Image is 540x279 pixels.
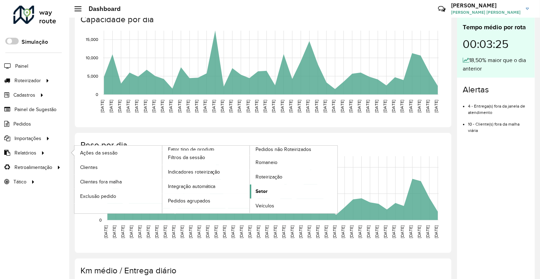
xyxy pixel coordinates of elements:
[324,225,329,238] text: [DATE]
[86,55,98,60] text: 10,000
[340,100,344,113] text: [DATE]
[168,183,216,190] span: Integração automática
[383,225,388,238] text: [DATE]
[137,225,142,238] text: [DATE]
[237,100,242,113] text: [DATE]
[162,151,250,165] a: Filtros da sessão
[254,100,259,113] text: [DATE]
[13,120,31,128] span: Pedidos
[222,225,227,238] text: [DATE]
[451,9,521,16] span: [PERSON_NAME] [PERSON_NAME]
[463,23,529,32] div: Tempo médio por rota
[146,225,150,238] text: [DATE]
[160,100,164,113] text: [DATE]
[297,100,301,113] text: [DATE]
[400,225,405,238] text: [DATE]
[273,225,278,238] text: [DATE]
[168,154,205,161] span: Filtros da sessão
[264,225,269,238] text: [DATE]
[365,100,370,113] text: [DATE]
[80,149,118,157] span: Ações da sessão
[14,77,41,84] span: Roteirizador
[74,160,162,174] a: Clientes
[314,100,319,113] text: [DATE]
[129,225,133,238] text: [DATE]
[80,193,116,200] span: Exclusão pedido
[194,100,199,113] text: [DATE]
[271,100,276,113] text: [DATE]
[468,98,529,116] li: 4 - Entrega(s) fora da janela de atendimento
[186,100,190,113] text: [DATE]
[288,100,293,113] text: [DATE]
[112,225,116,238] text: [DATE]
[82,5,121,13] h2: Dashboard
[391,100,396,113] text: [DATE]
[14,135,41,142] span: Importações
[375,225,379,238] text: [DATE]
[332,225,337,238] text: [DATE]
[463,32,529,56] div: 00:03:25
[250,156,337,170] a: Romaneio
[299,225,303,238] text: [DATE]
[99,218,102,222] text: 0
[250,199,337,213] a: Veículos
[463,85,529,95] h4: Alertas
[197,225,201,238] text: [DATE]
[205,225,210,238] text: [DATE]
[13,91,35,99] span: Cadastros
[425,100,430,113] text: [DATE]
[162,180,250,194] a: Integração automática
[357,100,361,113] text: [DATE]
[256,173,282,181] span: Roteirização
[256,188,268,195] span: Setor
[13,178,26,186] span: Tático
[74,146,250,213] a: Fator tipo de produto
[409,225,413,238] text: [DATE]
[162,146,338,213] a: Pedidos não Roteirizados
[247,225,252,238] text: [DATE]
[239,225,244,238] text: [DATE]
[256,202,274,210] span: Veículos
[171,225,176,238] text: [DATE]
[74,189,162,203] a: Exclusão pedido
[383,100,387,113] text: [DATE]
[256,146,311,153] span: Pedidos não Roteirizados
[188,225,193,238] text: [DATE]
[220,100,224,113] text: [DATE]
[374,100,379,113] text: [DATE]
[96,92,98,97] text: 0
[162,165,250,179] a: Indicadores roteirização
[290,225,295,238] text: [DATE]
[143,100,148,113] text: [DATE]
[117,100,122,113] text: [DATE]
[211,100,216,113] text: [DATE]
[316,225,320,238] text: [DATE]
[282,225,286,238] text: [DATE]
[80,164,98,171] span: Clientes
[163,225,167,238] text: [DATE]
[348,100,353,113] text: [DATE]
[22,38,48,46] label: Simulação
[256,225,260,238] text: [DATE]
[349,225,354,238] text: [DATE]
[120,225,125,238] text: [DATE]
[400,100,404,113] text: [DATE]
[15,62,28,70] span: Painel
[162,194,250,208] a: Pedidos agrupados
[228,100,233,113] text: [DATE]
[250,170,337,184] a: Roteirização
[463,56,529,73] div: 18,50% maior que o dia anterior
[168,168,220,176] span: Indicadores roteirização
[358,225,362,238] text: [DATE]
[154,225,159,238] text: [DATE]
[366,225,371,238] text: [DATE]
[168,197,210,205] span: Pedidos agrupados
[331,100,336,113] text: [DATE]
[151,100,156,113] text: [DATE]
[14,106,56,113] span: Painel de Sugestão
[74,146,162,160] a: Ações da sessão
[280,100,284,113] text: [DATE]
[109,100,113,113] text: [DATE]
[214,225,218,238] text: [DATE]
[169,100,173,113] text: [DATE]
